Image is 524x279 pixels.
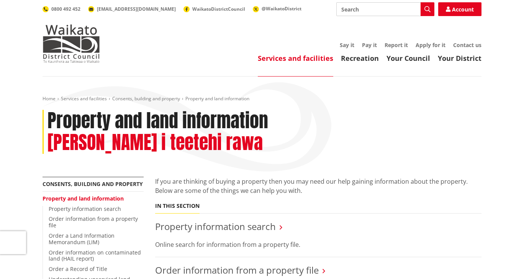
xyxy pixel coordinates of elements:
[49,215,138,229] a: Order information from a property file
[262,5,301,12] span: @WaikatoDistrict
[43,6,80,12] a: 0800 492 452
[47,110,268,132] h1: Property and land information
[362,41,377,49] a: Pay it
[43,95,56,102] a: Home
[185,95,249,102] span: Property and land information
[43,195,124,202] a: Property and land information
[336,2,434,16] input: Search input
[155,220,276,233] a: Property information search
[438,2,481,16] a: Account
[155,240,481,249] p: Online search for information from a property file.
[49,205,121,212] a: Property information search
[97,6,176,12] span: [EMAIL_ADDRESS][DOMAIN_NAME]
[43,24,100,63] img: Waikato District Council - Te Kaunihera aa Takiwaa o Waikato
[155,177,481,195] p: If you are thinking of buying a property then you may need our help gaining information about the...
[453,41,481,49] a: Contact us
[43,96,481,102] nav: breadcrumb
[253,5,301,12] a: @WaikatoDistrict
[88,6,176,12] a: [EMAIL_ADDRESS][DOMAIN_NAME]
[61,95,107,102] a: Services and facilities
[155,203,200,209] h5: In this section
[438,54,481,63] a: Your District
[341,54,379,63] a: Recreation
[183,6,245,12] a: WaikatoDistrictCouncil
[49,249,141,263] a: Order information on contaminated land (HAIL report)
[258,54,333,63] a: Services and facilities
[340,41,354,49] a: Say it
[385,41,408,49] a: Report it
[49,265,107,272] a: Order a Record of Title
[51,6,80,12] span: 0800 492 452
[43,180,143,188] a: Consents, building and property
[192,6,245,12] span: WaikatoDistrictCouncil
[155,264,319,276] a: Order information from a property file
[416,41,445,49] a: Apply for it
[49,232,115,246] a: Order a Land Information Memorandum (LIM)
[386,54,430,63] a: Your Council
[112,95,180,102] a: Consents, building and property
[47,132,263,154] h2: [PERSON_NAME] i teetehi rawa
